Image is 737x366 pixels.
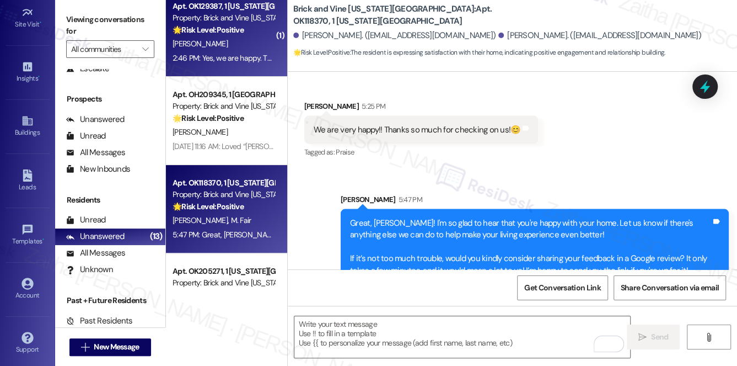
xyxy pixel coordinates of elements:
[38,73,40,81] span: •
[173,100,275,112] div: Property: Brick and Vine [US_STATE]
[304,144,539,160] div: Tagged as:
[314,124,521,135] div: We are very happy!! Thanks so much for checking on us!😊
[173,12,275,24] div: Property: Brick and Vine [US_STATE][GEOGRAPHIC_DATA]
[147,228,165,245] div: (13)
[293,30,496,41] div: [PERSON_NAME]. ([EMAIL_ADDRESS][DOMAIN_NAME])
[66,63,109,75] div: Escalate
[66,130,106,142] div: Unread
[71,40,137,58] input: All communities
[6,57,50,87] a: Insights •
[173,113,244,123] strong: 🌟 Risk Level: Positive
[173,215,231,225] span: [PERSON_NAME]
[66,315,133,327] div: Past Residents
[341,193,729,209] div: [PERSON_NAME]
[6,220,50,250] a: Templates •
[142,45,148,54] i: 
[6,112,50,141] a: Buildings
[173,266,275,277] div: Apt. OK205271, 1 [US_STATE][GEOGRAPHIC_DATA]
[173,53,389,63] div: 2:46 PM: Yes, we are happy. The home and neighborhood are great.
[627,325,680,349] button: Send
[173,201,244,211] strong: 🌟 Risk Level: Positive
[69,338,151,356] button: New Message
[6,274,50,304] a: Account
[66,163,130,175] div: New Inbounds
[704,333,713,342] i: 
[396,193,422,205] div: 5:47 PM
[614,275,726,300] button: Share Conversation via email
[173,89,275,100] div: Apt. OH209345, 1 [GEOGRAPHIC_DATA]
[173,127,228,137] span: [PERSON_NAME]
[66,231,125,242] div: Unanswered
[336,147,354,156] span: Praise
[40,19,41,26] span: •
[55,194,165,206] div: Residents
[66,114,125,125] div: Unanswered
[230,215,251,225] span: M. Fair
[293,48,350,57] strong: 🌟 Risk Level: Positive
[42,236,44,243] span: •
[173,25,244,35] strong: 🌟 Risk Level: Positive
[6,166,50,196] a: Leads
[81,343,89,352] i: 
[294,316,631,358] textarea: To enrich screen reader interactions, please activate Accessibility in Grammarly extension settings
[66,214,106,226] div: Unread
[173,277,275,289] div: Property: Brick and Vine [US_STATE][GEOGRAPHIC_DATA]
[173,1,275,12] div: Apt. OK129387, 1 [US_STATE][GEOGRAPHIC_DATA]
[524,282,600,294] span: Get Conversation Link
[293,47,665,59] span: : The resident is expressing satisfaction with their home, indicating positive engagement and rel...
[6,328,50,358] a: Support
[66,11,154,40] label: Viewing conversations for
[66,264,113,275] div: Unknown
[173,177,275,189] div: Apt. OK118370, 1 [US_STATE][GEOGRAPHIC_DATA]
[621,282,719,294] span: Share Conversation via email
[638,333,647,342] i: 
[293,3,514,27] b: Brick and Vine [US_STATE][GEOGRAPHIC_DATA]: Apt. OK118370, 1 [US_STATE][GEOGRAPHIC_DATA]
[55,93,165,105] div: Prospects
[55,295,165,306] div: Past + Future Residents
[651,331,668,343] span: Send
[6,3,50,33] a: Site Visit •
[94,341,139,353] span: New Message
[173,189,275,200] div: Property: Brick and Vine [US_STATE][GEOGRAPHIC_DATA]
[304,100,539,115] div: [PERSON_NAME]
[350,217,711,276] div: Great, [PERSON_NAME]! I'm so glad to hear that you're happy with your home. Let us know if there'...
[359,100,385,112] div: 5:25 PM
[66,247,125,259] div: All Messages
[173,39,228,49] span: [PERSON_NAME]
[517,275,607,300] button: Get Conversation Link
[498,30,701,41] div: [PERSON_NAME]. ([EMAIL_ADDRESS][DOMAIN_NAME])
[66,147,125,158] div: All Messages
